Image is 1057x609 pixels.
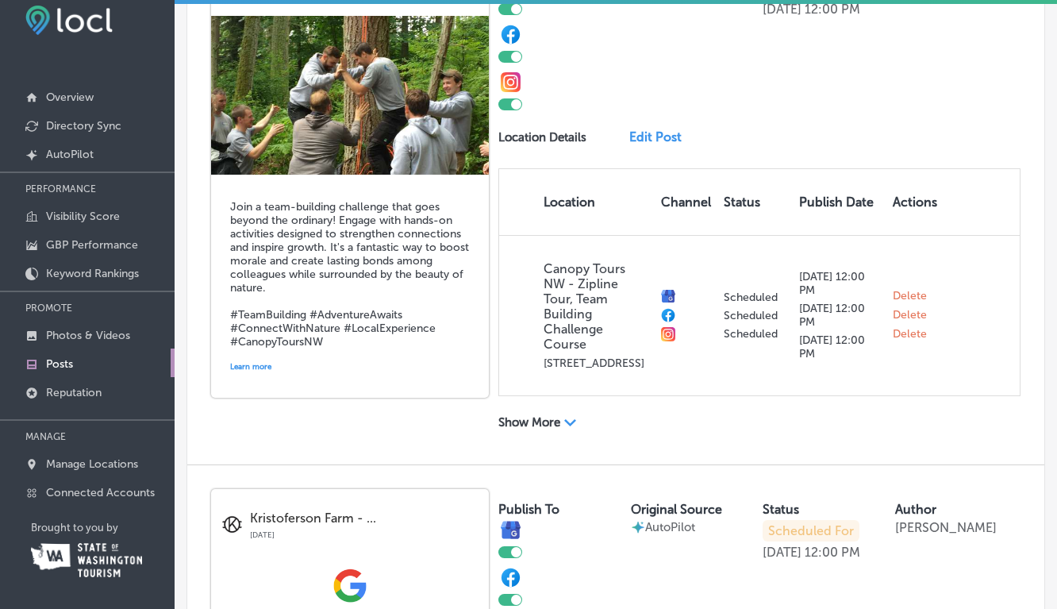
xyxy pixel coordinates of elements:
p: Kristoferson Farm - ... [250,511,478,526]
th: Channel [655,169,717,235]
p: Location Details [498,130,586,145]
p: Photos & Videos [46,329,130,342]
p: Scheduled [724,327,786,341]
p: [PERSON_NAME] [895,520,997,535]
p: [DATE] 12:00 PM [799,270,880,297]
p: Scheduled For [763,520,859,542]
p: AutoPilot [46,148,94,161]
p: Visibility Score [46,210,120,223]
p: [DATE] [763,545,801,560]
p: 12:00 PM [805,545,860,560]
span: Delete [893,289,927,303]
p: [DATE] 12:00 PM [799,333,880,360]
img: Washington Tourism [31,543,142,577]
p: [DATE] [250,526,478,540]
img: fda3e92497d09a02dc62c9cd864e3231.png [25,6,113,35]
p: 12:00 PM [805,2,860,17]
th: Publish Date [793,169,886,235]
h5: Join a team-building challenge that goes beyond the ordinary! Engage with hands-on activities des... [230,200,470,349]
p: Show More [498,415,560,430]
p: Canopy Tours NW - Zipline Tour, Team Building Challenge Course [544,261,648,352]
th: Status [717,169,793,235]
p: Brought to you by [31,522,175,534]
p: Posts [46,357,73,371]
img: logo [222,515,242,534]
img: 1c2bc70e-8aee-43cf-8c01-89019f0725e0IMG_90742.jpg [211,16,489,175]
p: Overview [46,91,94,104]
p: GBP Performance [46,238,138,252]
p: Manage Locations [46,457,138,471]
span: Delete [893,327,927,341]
a: Edit Post [629,129,691,145]
p: Directory Sync [46,119,121,133]
label: Status [763,502,799,517]
p: [DATE] 12:00 PM [799,302,880,329]
img: autopilot-icon [631,520,645,534]
p: [DATE] [763,2,801,17]
p: AutoPilot [645,520,695,534]
th: Actions [886,169,944,235]
label: Author [895,502,936,517]
label: Original Source [631,502,722,517]
th: Location [499,169,655,235]
span: Delete [893,308,927,322]
p: Scheduled [724,291,786,304]
p: Connected Accounts [46,486,155,499]
p: Keyword Rankings [46,267,139,280]
p: Reputation [46,386,102,399]
p: Scheduled [724,309,786,322]
p: [STREET_ADDRESS] [544,357,648,370]
label: Publish To [498,502,559,517]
